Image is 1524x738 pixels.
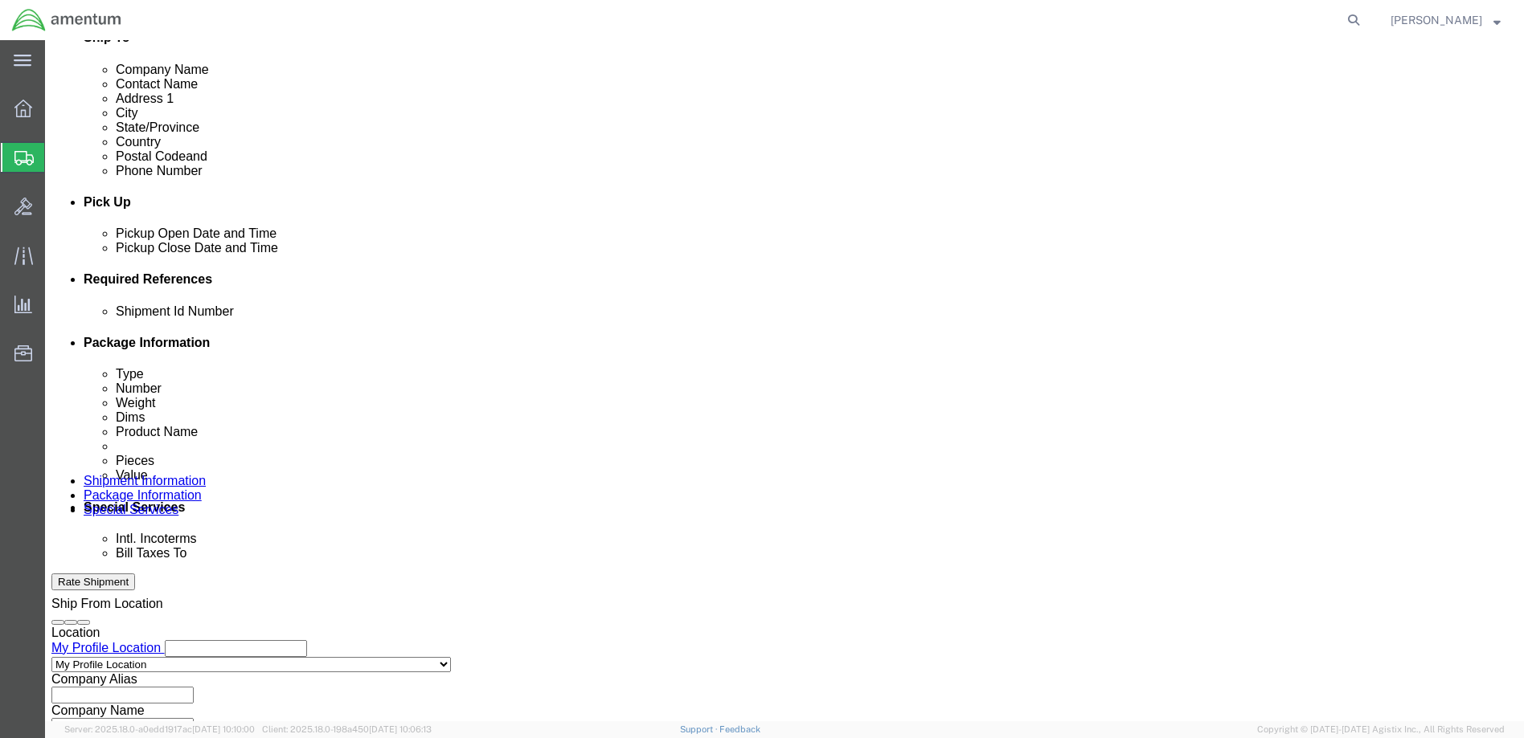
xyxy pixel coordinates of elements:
img: logo [11,8,122,32]
a: Feedback [719,724,760,734]
iframe: FS Legacy Container [45,40,1524,721]
span: Client: 2025.18.0-198a450 [262,724,432,734]
span: Richard Varela [1391,11,1482,29]
a: Support [680,724,720,734]
span: Copyright © [DATE]-[DATE] Agistix Inc., All Rights Reserved [1257,723,1505,736]
span: [DATE] 10:10:00 [192,724,255,734]
span: Server: 2025.18.0-a0edd1917ac [64,724,255,734]
button: [PERSON_NAME] [1390,10,1501,30]
span: [DATE] 10:06:13 [369,724,432,734]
